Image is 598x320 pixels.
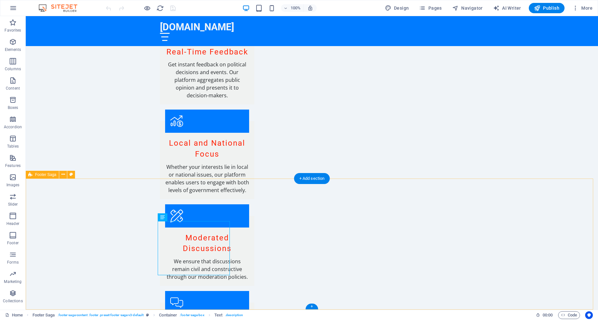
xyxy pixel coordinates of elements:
[419,5,442,11] span: Pages
[543,311,553,319] span: 00 00
[8,105,18,110] p: Boxes
[156,5,164,12] i: Reload page
[8,202,18,207] p: Slider
[493,5,521,11] span: AI Writer
[5,311,23,319] a: Click to cancel selection. Double-click to open Pages
[146,313,149,317] i: This element is a customizable preset
[5,28,21,33] p: Favorites
[5,47,21,52] p: Elements
[491,3,524,13] button: AI Writer
[33,311,243,319] nav: breadcrumb
[7,260,19,265] p: Forms
[159,311,177,319] span: Click to select. Double-click to edit
[6,182,20,188] p: Images
[529,3,565,13] button: Publish
[382,3,412,13] button: Design
[5,66,21,72] p: Columns
[3,298,23,304] p: Collections
[536,311,553,319] h6: Session time
[33,311,55,319] span: Click to select. Double-click to edit
[561,311,577,319] span: Code
[180,311,204,319] span: . footer-saga-box
[214,311,222,319] span: Click to select. Double-click to edit
[6,86,20,91] p: Content
[281,4,304,12] button: 100%
[37,4,85,12] img: Editor Logo
[570,3,595,13] button: More
[385,5,409,11] span: Design
[6,221,19,226] p: Header
[307,5,313,11] i: On resize automatically adjust zoom level to fit chosen device.
[4,124,22,130] p: Accordion
[452,5,483,11] span: Navigator
[4,279,22,284] p: Marketing
[7,240,19,246] p: Footer
[558,311,580,319] button: Code
[156,4,164,12] button: reload
[572,5,593,11] span: More
[294,173,330,184] div: + Add section
[225,311,243,319] span: . description
[35,173,56,177] span: Footer Saga
[585,311,593,319] button: Usercentrics
[382,3,412,13] div: Design (Ctrl+Alt+Y)
[416,3,444,13] button: Pages
[5,163,21,168] p: Features
[7,144,19,149] p: Tables
[450,3,485,13] button: Navigator
[58,311,144,319] span: . footer-saga-content .footer .preset-footer-saga-v3-default
[305,304,318,309] div: +
[534,5,559,11] span: Publish
[291,4,301,12] h6: 100%
[143,4,151,12] button: Click here to leave preview mode and continue editing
